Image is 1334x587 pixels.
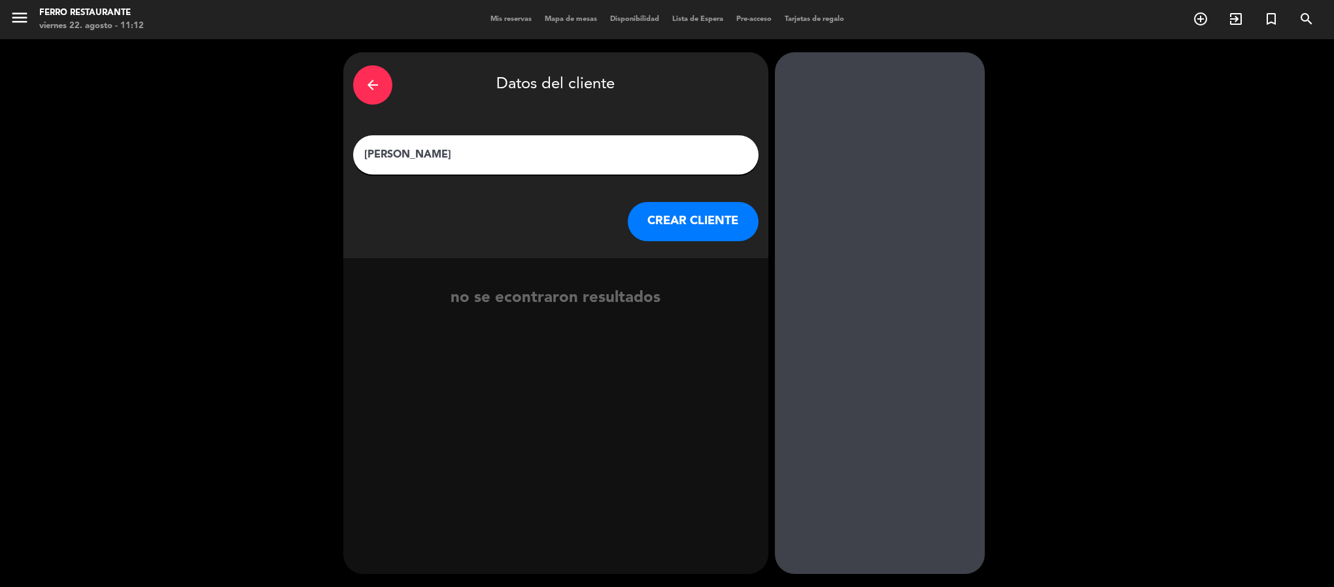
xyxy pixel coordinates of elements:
[39,7,144,20] div: Ferro Restaurante
[1263,11,1279,27] i: turned_in_not
[1193,11,1208,27] i: add_circle_outline
[353,62,759,108] div: Datos del cliente
[10,8,29,32] button: menu
[484,16,538,23] span: Mis reservas
[1228,11,1244,27] i: exit_to_app
[628,202,759,241] button: CREAR CLIENTE
[1299,11,1314,27] i: search
[365,77,381,93] i: arrow_back
[604,16,666,23] span: Disponibilidad
[666,16,730,23] span: Lista de Espera
[343,286,768,311] div: no se econtraron resultados
[363,146,749,164] input: Escriba nombre, correo electrónico o número de teléfono...
[778,16,851,23] span: Tarjetas de regalo
[10,8,29,27] i: menu
[730,16,778,23] span: Pre-acceso
[538,16,604,23] span: Mapa de mesas
[39,20,144,33] div: viernes 22. agosto - 11:12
